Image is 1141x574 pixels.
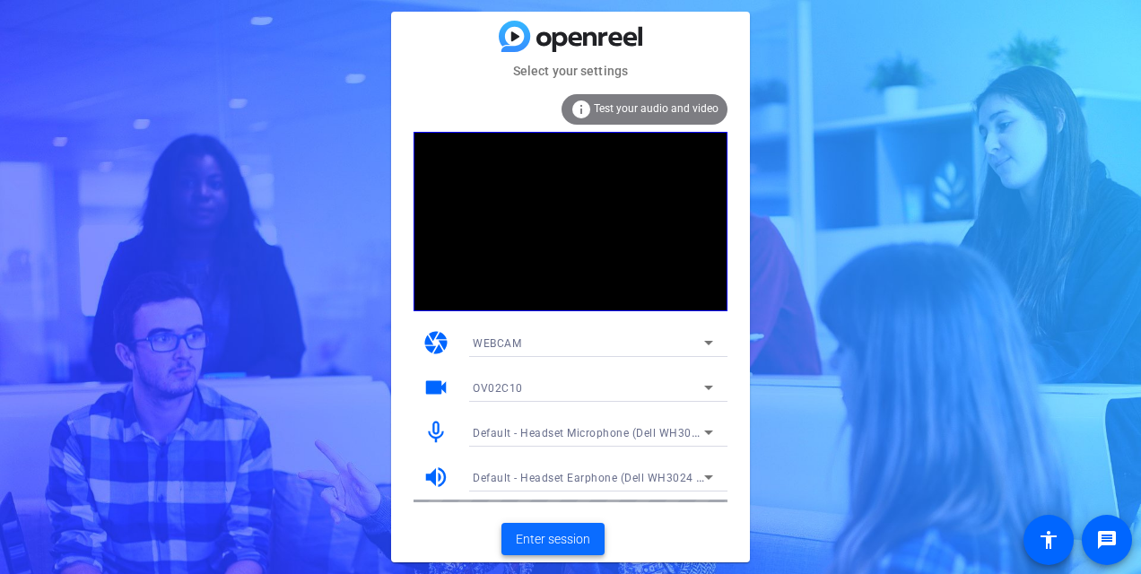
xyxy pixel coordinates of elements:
mat-icon: message [1096,529,1118,551]
span: Default - Headset Earphone (Dell WH3024 Headset) [473,470,744,484]
mat-icon: volume_up [422,464,449,491]
button: Enter session [501,523,605,555]
mat-icon: mic_none [422,419,449,446]
span: Enter session [516,530,590,549]
span: Default - Headset Microphone (Dell WH3024 Headset) [473,425,755,439]
mat-icon: camera [422,329,449,356]
span: WEBCAM [473,337,521,350]
mat-card-subtitle: Select your settings [391,61,750,81]
mat-icon: videocam [422,374,449,401]
mat-icon: accessibility [1038,529,1059,551]
img: blue-gradient.svg [499,21,642,52]
span: Test your audio and video [594,102,719,115]
span: OV02C10 [473,382,523,395]
mat-icon: info [570,99,592,120]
